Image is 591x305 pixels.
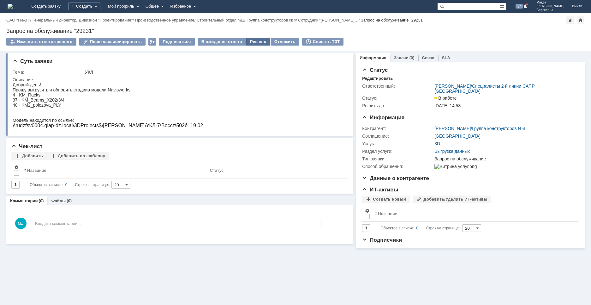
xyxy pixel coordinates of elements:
a: ОАО "ГИАП" [6,18,30,22]
div: (0) [67,198,72,203]
div: Статус: [362,96,433,101]
span: Настройки [365,208,370,213]
div: Статус [210,168,224,173]
a: Сотрудник "[PERSON_NAME]… [298,18,358,22]
a: [GEOGRAPHIC_DATA] [434,134,481,139]
img: logo [8,4,13,9]
div: Описание: [13,77,345,82]
a: [PERSON_NAME] [434,126,471,131]
a: Строительный отдел №1 [197,18,244,22]
div: Название [378,211,397,216]
a: Выгрузка данных [434,149,470,154]
a: SLA [442,55,450,60]
span: Объектов в списке: [30,183,63,187]
span: Суть заявки [13,58,52,64]
span: ИТ-активы [362,187,398,193]
span: Информация [362,115,404,121]
span: Расширенный поиск [499,3,506,9]
div: Название [27,168,46,173]
a: Комментарии [10,198,38,203]
i: Строк на странице: [30,181,109,189]
div: 0 [65,181,68,189]
div: Запрос на обслуживание [434,156,575,161]
div: Способ обращения: [362,164,433,169]
span: Настройки [14,165,19,170]
div: / [247,18,298,22]
a: Группа конструкторов №4 [247,18,296,22]
span: [PERSON_NAME] [536,4,564,8]
div: / [298,18,361,22]
div: Тема: [13,70,84,75]
div: / [434,126,525,131]
span: МД [15,218,27,229]
span: Данные о контрагенте [362,175,429,181]
a: 3D [434,141,440,146]
a: Производственное управление [135,18,194,22]
span: Магда [536,1,564,4]
a: Перейти на домашнюю страницу [8,4,13,9]
div: Сделать домашней страницей [577,16,584,24]
th: Название [372,206,573,222]
div: Создать [68,3,100,10]
a: Дивизион "Проектирование" [79,18,133,22]
span: 37 [516,4,523,9]
span: Объектов в списке: [380,226,414,230]
a: Группа конструкторов №4 [472,126,525,131]
div: / [6,18,33,22]
div: Запрос на обслуживание "29231" [6,28,585,34]
div: / [135,18,197,22]
div: УКЛ [85,70,344,75]
div: / [197,18,247,22]
span: в модели Navisworks: [75,5,119,10]
div: Контрагент: [362,126,433,131]
div: Ответственный: [362,84,433,89]
div: / [434,84,575,94]
div: Решить до: [362,103,433,108]
div: 0 [416,224,418,232]
div: Соглашение: [362,134,433,139]
div: (0) [409,55,415,60]
span: Статус [362,67,388,73]
a: Файлы [51,198,66,203]
div: / [33,18,79,22]
div: Тип заявки: [362,156,433,161]
a: Информация [360,55,386,60]
th: Название [21,162,207,178]
img: Витрина услуг.png [434,164,477,169]
div: Добавить в избранное [566,16,574,24]
div: / [79,18,135,22]
div: (0) [39,198,44,203]
i: Строк на странице: [380,224,460,232]
th: Статус [207,162,343,178]
div: Раздел услуги: [362,149,433,154]
a: Связи [422,55,434,60]
a: Задачи [394,55,409,60]
span: Чек-лист [11,143,43,149]
a: [PERSON_NAME] [434,84,471,89]
span: В работе [434,96,457,101]
span: Сергеевна [536,8,564,12]
span: [DATE] 14:53 [434,103,461,108]
a: Генеральный директор [33,18,76,22]
a: Специалисты 2-й линии САПР [GEOGRAPHIC_DATA] [434,84,534,94]
div: Запрос на обслуживание "29231" [361,18,424,22]
div: Работа с массовостью [148,38,156,46]
div: Услуга: [362,141,433,146]
div: Редактировать [362,76,393,81]
span: Подписчики [362,237,402,243]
